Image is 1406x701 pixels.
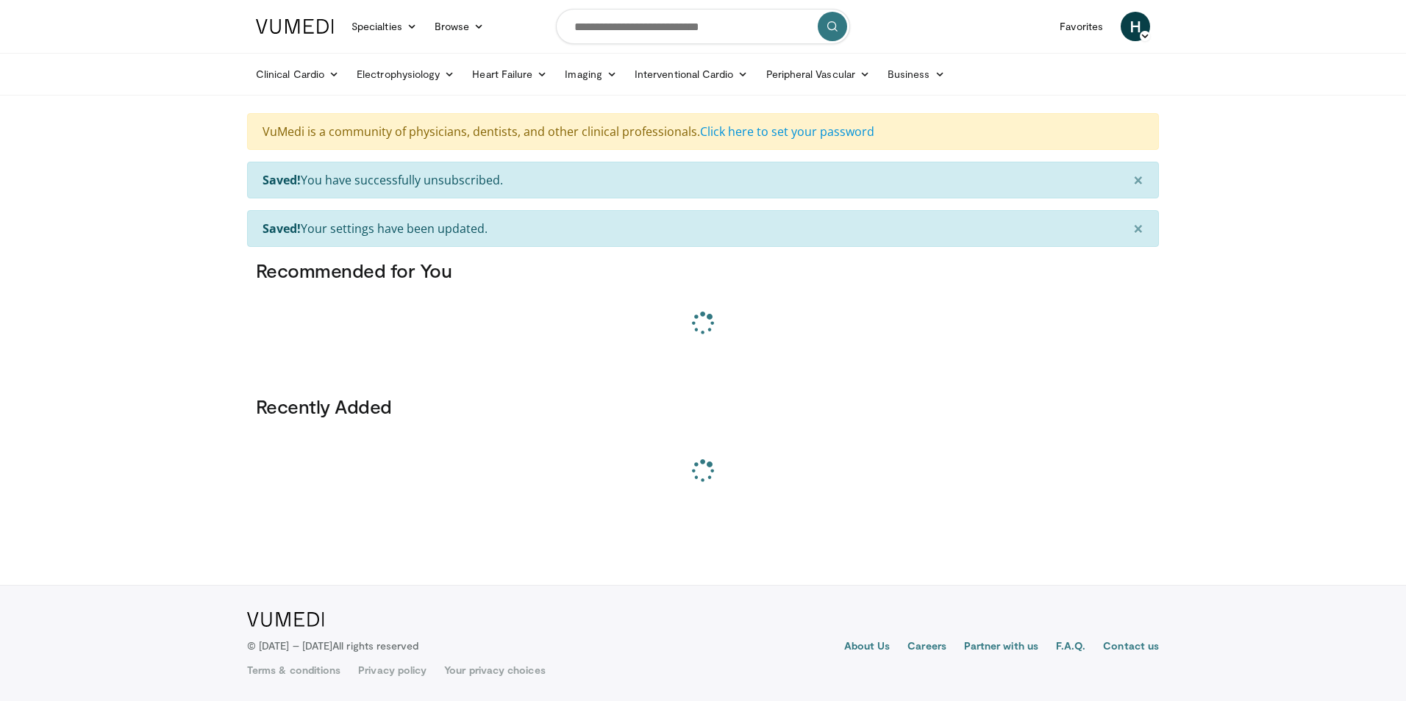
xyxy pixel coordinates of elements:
[263,172,301,188] strong: Saved!
[700,123,874,140] a: Click here to set your password
[256,19,334,34] img: VuMedi Logo
[247,162,1159,198] div: You have successfully unsubscribed.
[463,60,556,89] a: Heart Failure
[348,60,463,89] a: Electrophysiology
[964,639,1038,656] a: Partner with us
[247,612,324,627] img: VuMedi Logo
[247,663,340,677] a: Terms & conditions
[1118,211,1158,246] button: ×
[757,60,879,89] a: Peripheral Vascular
[626,60,757,89] a: Interventional Cardio
[444,663,545,677] a: Your privacy choices
[1051,12,1112,41] a: Favorites
[358,663,427,677] a: Privacy policy
[907,639,946,656] a: Careers
[1056,639,1085,656] a: F.A.Q.
[844,639,891,656] a: About Us
[1103,639,1159,656] a: Contact us
[426,12,493,41] a: Browse
[879,60,954,89] a: Business
[247,60,348,89] a: Clinical Cardio
[343,12,426,41] a: Specialties
[1121,12,1150,41] a: H
[256,395,1150,418] h3: Recently Added
[247,113,1159,150] div: VuMedi is a community of physicians, dentists, and other clinical professionals.
[247,210,1159,247] div: Your settings have been updated.
[332,639,418,652] span: All rights reserved
[556,9,850,44] input: Search topics, interventions
[556,60,626,89] a: Imaging
[256,259,1150,282] h3: Recommended for You
[263,220,301,237] strong: Saved!
[247,639,419,653] p: © [DATE] – [DATE]
[1118,162,1158,198] button: ×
